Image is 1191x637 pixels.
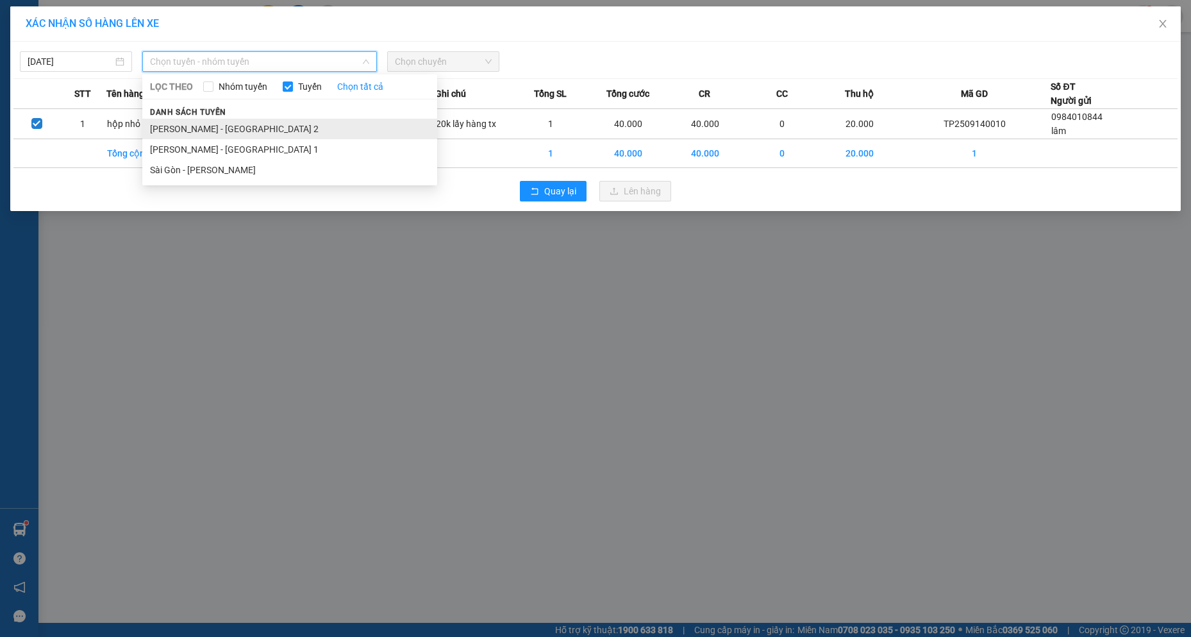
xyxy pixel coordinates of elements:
span: rollback [530,187,539,197]
input: 14/09/2025 [28,55,113,69]
td: 20.000 [821,139,898,168]
span: Ghi chú [435,87,466,101]
span: Chọn tuyến - nhóm tuyến [150,52,369,71]
td: 20k lấy hàng tx [435,109,512,139]
span: down [362,58,370,65]
td: 0 [744,109,820,139]
span: Tên hàng [106,87,144,101]
span: Tuyến [293,80,327,94]
span: Mã GD [961,87,988,101]
td: 20.000 [821,109,898,139]
span: Nhóm tuyến [213,80,272,94]
div: Số ĐT Người gửi [1051,80,1092,108]
span: STT [74,87,91,101]
td: 1 [512,109,589,139]
td: 0 [744,139,820,168]
li: Sài Gòn - [PERSON_NAME] [142,160,437,180]
span: CR [699,87,710,101]
span: XÁC NHẬN SỐ HÀNG LÊN XE [26,17,159,30]
span: close [1158,19,1168,29]
span: Danh sách tuyến [142,106,234,118]
button: rollbackQuay lại [520,181,587,201]
span: Tổng cước [606,87,649,101]
span: Quay lại [544,184,576,198]
span: LỌC THEO [150,80,193,94]
li: [PERSON_NAME] - [GEOGRAPHIC_DATA] 1 [142,139,437,160]
span: Thu hộ [845,87,874,101]
td: 1 [512,139,589,168]
span: Tổng SL [534,87,567,101]
li: [PERSON_NAME] - [GEOGRAPHIC_DATA] 2 [142,119,437,139]
button: Close [1145,6,1181,42]
td: Tổng cộng [106,139,183,168]
td: 40.000 [589,139,666,168]
td: 1 [60,109,106,139]
td: hộp nhỏ ( dthoai ) [106,109,183,139]
td: 40.000 [589,109,666,139]
a: Chọn tất cả [337,80,383,94]
td: 40.000 [667,109,744,139]
td: 1 [898,139,1051,168]
td: 40.000 [667,139,744,168]
span: Chọn chuyến [395,52,492,71]
td: TP2509140010 [898,109,1051,139]
span: 0984010844 [1051,112,1103,122]
span: CC [776,87,788,101]
button: uploadLên hàng [599,181,671,201]
span: lâm [1051,126,1066,136]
